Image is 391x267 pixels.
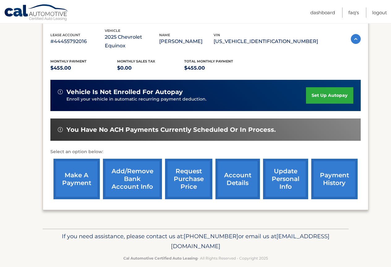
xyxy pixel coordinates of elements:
[117,59,155,63] span: Monthly sales Tax
[351,34,361,44] img: accordion-active.svg
[50,59,87,63] span: Monthly Payment
[117,64,184,72] p: $0.00
[310,7,335,18] a: Dashboard
[50,148,361,156] p: Select an option below:
[214,33,220,37] span: vin
[47,231,345,251] p: If you need assistance, please contact us at: or email us at
[103,159,162,199] a: Add/Remove bank account info
[105,33,159,50] p: 2025 Chevrolet Equinox
[58,127,63,132] img: alert-white.svg
[50,64,117,72] p: $455.00
[66,96,306,103] p: Enroll your vehicle in automatic recurring payment deduction.
[263,159,308,199] a: update personal info
[53,159,100,199] a: make a payment
[214,37,318,46] p: [US_VEHICLE_IDENTIFICATION_NUMBER]
[50,37,105,46] p: #44455792016
[184,233,238,240] span: [PHONE_NUMBER]
[47,255,345,261] p: - All Rights Reserved - Copyright 2025
[66,88,183,96] span: vehicle is not enrolled for autopay
[348,7,359,18] a: FAQ's
[372,7,387,18] a: Logout
[184,64,251,72] p: $455.00
[306,87,353,104] a: set up autopay
[159,37,214,46] p: [PERSON_NAME]
[58,89,63,94] img: alert-white.svg
[184,59,233,63] span: Total Monthly Payment
[4,4,69,22] a: Cal Automotive
[215,159,260,199] a: account details
[171,233,329,250] span: [EMAIL_ADDRESS][DOMAIN_NAME]
[66,126,276,134] span: You have no ACH payments currently scheduled or in process.
[165,159,212,199] a: request purchase price
[311,159,358,199] a: payment history
[105,28,120,33] span: vehicle
[159,33,170,37] span: name
[50,33,80,37] span: lease account
[123,256,198,261] strong: Cal Automotive Certified Auto Leasing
